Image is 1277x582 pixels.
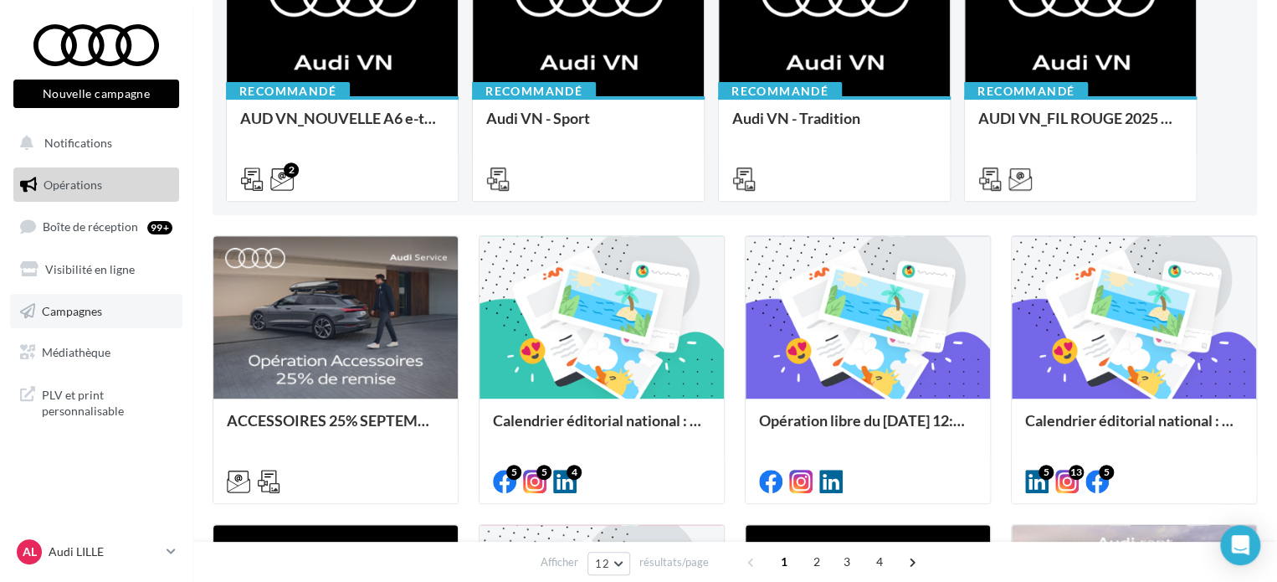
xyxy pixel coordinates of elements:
span: PLV et print personnalisable [42,384,172,420]
div: 5 [506,465,521,480]
button: 12 [587,552,630,575]
a: Médiathèque [10,335,182,370]
span: 3 [833,549,860,575]
span: 12 [595,557,609,570]
span: Notifications [44,136,112,150]
span: Afficher [541,554,578,570]
button: Notifications [10,126,176,161]
span: Campagnes [42,303,102,317]
div: Recommandé [718,82,842,100]
span: 1 [771,549,797,575]
div: 99+ [147,221,172,234]
span: 4 [866,549,893,575]
span: Visibilité en ligne [45,262,135,276]
span: Médiathèque [42,345,110,359]
a: Visibilité en ligne [10,252,182,287]
div: Calendrier éditorial national : semaine du 25.08 au 31.08 [1025,412,1243,446]
span: Boîte de réception [43,219,138,234]
a: AL Audi LILLE [13,536,179,568]
div: 2 [284,162,299,178]
span: Opérations [44,178,102,192]
div: Calendrier éditorial national : du 02.09 au 03.09 [493,412,710,446]
div: 13 [1069,465,1084,480]
div: AUD VN_NOUVELLE A6 e-tron [240,110,444,143]
div: Audi VN - Tradition [732,110,936,143]
span: AL [23,543,37,560]
div: 5 [536,465,551,480]
span: 2 [803,549,830,575]
a: Boîte de réception99+ [10,209,182,245]
a: Opérations [10,167,182,203]
div: 5 [1099,465,1114,480]
div: Open Intercom Messenger [1220,525,1260,565]
div: Audi VN - Sport [486,110,690,143]
p: Audi LILLE [49,543,160,560]
a: Campagnes [10,294,182,329]
div: Recommandé [472,82,596,100]
div: 4 [567,465,582,480]
div: Recommandé [964,82,1088,100]
div: AUDI VN_FIL ROUGE 2025 - A1, Q2, Q3, Q5 et Q4 e-tron [978,110,1182,143]
div: Recommandé [226,82,350,100]
div: Opération libre du [DATE] 12:06 [759,412,977,446]
a: PLV et print personnalisable [10,377,182,426]
button: Nouvelle campagne [13,80,179,108]
div: ACCESSOIRES 25% SEPTEMBRE - AUDI SERVICE [227,412,444,446]
span: résultats/page [639,554,709,570]
div: 5 [1039,465,1054,480]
